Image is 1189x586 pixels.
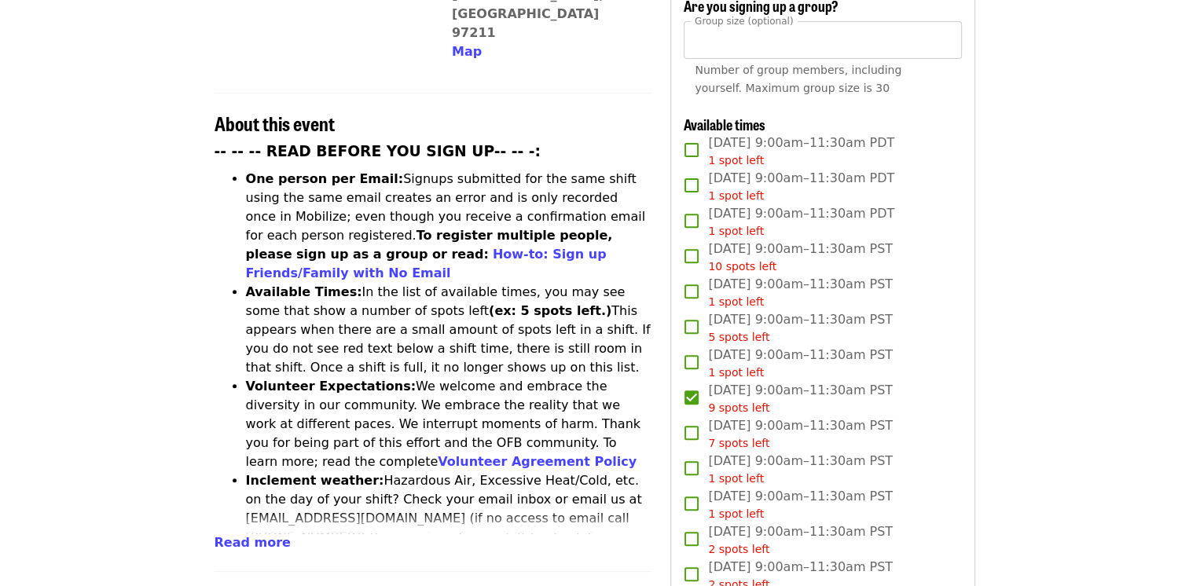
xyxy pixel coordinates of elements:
span: 9 spots left [708,401,769,414]
span: Read more [215,535,291,550]
a: Volunteer Agreement Policy [438,454,637,469]
span: 1 spot left [708,507,764,520]
span: Group size (optional) [695,15,793,26]
span: Map [452,44,482,59]
li: Hazardous Air, Excessive Heat/Cold, etc. on the day of your shift? Check your email inbox or emai... [246,471,652,566]
span: [DATE] 9:00am–11:30am PDT [708,169,894,204]
strong: Available Times: [246,284,362,299]
span: [DATE] 9:00am–11:30am PST [708,310,893,346]
span: Available times [684,114,765,134]
input: [object Object] [684,21,961,59]
span: 1 spot left [708,225,764,237]
span: 1 spot left [708,472,764,485]
span: Number of group members, including yourself. Maximum group size is 30 [695,64,901,94]
a: How-to: Sign up Friends/Family with No Email [246,247,607,280]
strong: One person per Email: [246,171,404,186]
strong: To register multiple people, please sign up as a group or read: [246,228,613,262]
span: [DATE] 9:00am–11:30am PST [708,275,893,310]
strong: Volunteer Expectations: [246,379,417,394]
span: [DATE] 9:00am–11:30am PST [708,487,893,522]
span: [DATE] 9:00am–11:30am PST [708,522,893,558]
button: Map [452,42,482,61]
li: In the list of available times, you may see some that show a number of spots left This appears wh... [246,283,652,377]
span: 1 spot left [708,189,764,202]
strong: Inclement weather: [246,473,384,488]
span: 5 spots left [708,331,769,343]
span: 10 spots left [708,260,776,273]
span: 1 spot left [708,154,764,167]
span: [DATE] 9:00am–11:30am PST [708,416,893,452]
span: 1 spot left [708,366,764,379]
span: About this event [215,109,335,137]
li: We welcome and embrace the diversity in our community. We embrace the reality that we work at dif... [246,377,652,471]
strong: -- -- -- READ BEFORE YOU SIGN UP-- -- -: [215,143,541,159]
span: [DATE] 9:00am–11:30am PST [708,381,893,416]
span: [DATE] 9:00am–11:30am PST [708,240,893,275]
span: [DATE] 9:00am–11:30am PDT [708,204,894,240]
span: 1 spot left [708,295,764,308]
button: Read more [215,533,291,552]
strong: (ex: 5 spots left.) [489,303,611,318]
span: [DATE] 9:00am–11:30am PST [708,346,893,381]
li: Signups submitted for the same shift using the same email creates an error and is only recorded o... [246,170,652,283]
span: [DATE] 9:00am–11:30am PDT [708,134,894,169]
span: [DATE] 9:00am–11:30am PST [708,452,893,487]
span: 7 spots left [708,437,769,449]
span: 2 spots left [708,543,769,555]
